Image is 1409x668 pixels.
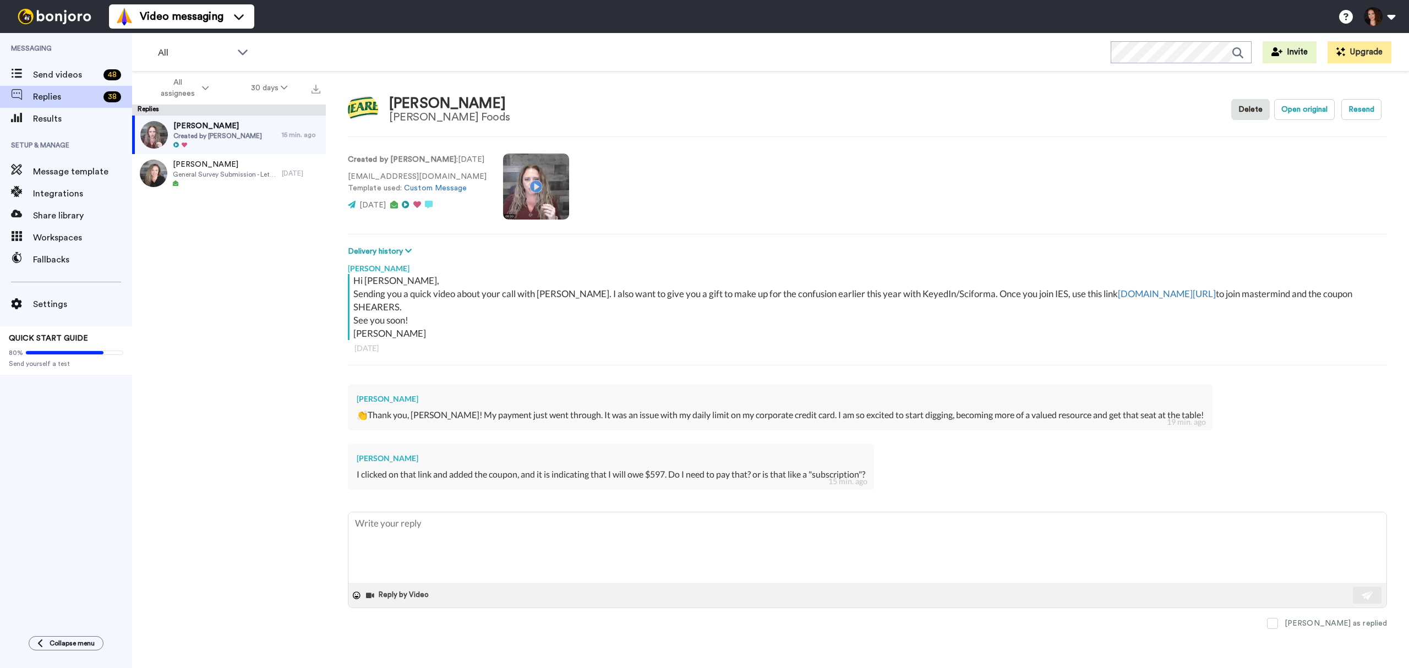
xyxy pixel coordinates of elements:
img: 953a7851-1a47-48f2-9905-2ef41091b0cb-thumb.jpg [140,121,168,149]
span: Fallbacks [33,253,132,266]
span: Share library [33,209,132,222]
span: Send yourself a test [9,359,123,368]
span: Integrations [33,187,132,200]
div: [PERSON_NAME] [348,258,1387,274]
img: Image of Kelly Clifford [348,95,378,125]
span: Collapse menu [50,639,95,648]
a: [PERSON_NAME]General Survey Submission - Lets Help!![DATE] [132,154,326,193]
button: Open original [1274,99,1335,120]
span: Message template [33,165,132,178]
span: Send videos [33,68,99,81]
button: Reply by Video [365,587,432,604]
button: 30 days [230,78,309,98]
button: Delete [1231,99,1270,120]
div: [PERSON_NAME] Foods [389,111,510,123]
div: 38 [103,91,121,102]
span: All assignees [155,77,200,99]
button: Invite [1263,41,1317,63]
span: Created by [PERSON_NAME] [173,132,262,140]
img: vm-color.svg [116,8,133,25]
p: : [DATE] [348,154,487,166]
span: Replies [33,90,99,103]
div: Replies [132,105,326,116]
span: QUICK START GUIDE [9,335,88,342]
strong: Created by [PERSON_NAME] [348,156,456,163]
button: Export all results that match these filters now. [308,80,324,96]
div: 15 min. ago [282,130,320,139]
p: [EMAIL_ADDRESS][DOMAIN_NAME] Template used: [348,171,487,194]
img: bj-logo-header-white.svg [13,9,96,24]
a: [DOMAIN_NAME][URL] [1118,288,1216,299]
div: [DATE] [354,343,1380,354]
button: All assignees [134,73,230,103]
div: 19 min. ago [1167,417,1206,428]
img: export.svg [312,85,320,94]
div: [PERSON_NAME] [389,96,510,112]
div: [PERSON_NAME] [357,393,1204,404]
span: [DATE] [359,201,386,209]
div: [DATE] [282,169,320,178]
span: Settings [33,298,132,311]
div: 15 min. ago [828,476,867,487]
span: General Survey Submission - Lets Help!! [173,170,276,179]
span: [PERSON_NAME] [173,159,276,170]
button: Resend [1341,99,1381,120]
div: [PERSON_NAME] [357,453,865,464]
a: [PERSON_NAME]Created by [PERSON_NAME]15 min. ago [132,116,326,154]
button: Delivery history [348,245,415,258]
span: [PERSON_NAME] [173,121,262,132]
button: Collapse menu [29,636,103,650]
span: Video messaging [140,9,223,24]
span: Results [33,112,132,125]
span: Workspaces [33,231,132,244]
div: 48 [103,69,121,80]
div: 👏Thank you, [PERSON_NAME]! My payment just went through. It was an issue with my daily limit on m... [357,409,1204,421]
div: Hi [PERSON_NAME], Sending you a quick video about your call with [PERSON_NAME]. I also want to gi... [353,274,1384,340]
span: 80% [9,348,23,357]
a: Custom Message [404,184,467,192]
img: send-white.svg [1362,591,1374,600]
div: I clicked on that link and added the coupon, and it is indicating that I will owe $597. Do I need... [357,468,865,481]
button: Upgrade [1328,41,1391,63]
img: 4fb369e6-0856-48e2-bde8-97e2558a6980-thumb.jpg [140,160,167,187]
span: All [158,46,232,59]
div: [PERSON_NAME] as replied [1285,618,1387,629]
